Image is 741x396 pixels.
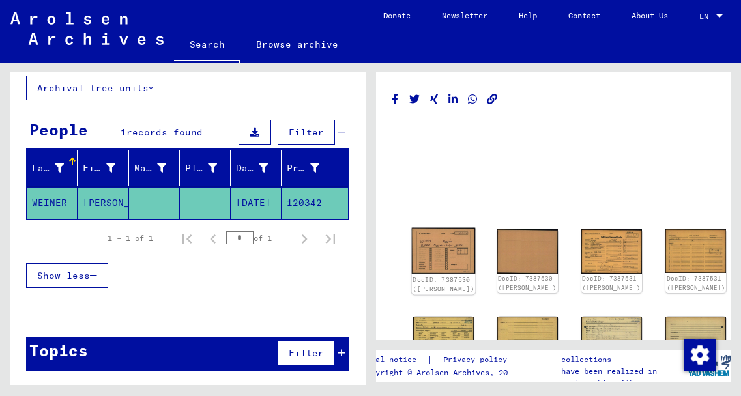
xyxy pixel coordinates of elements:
button: First page [174,225,200,251]
mat-header-cell: Place of Birth [180,150,231,186]
div: First Name [83,162,115,175]
span: 1 [121,126,126,138]
div: 1 – 1 of 1 [108,233,153,244]
mat-header-cell: First Name [78,150,128,186]
div: First Name [83,158,131,178]
div: | [362,353,523,367]
button: Share on Twitter [408,91,422,107]
div: People [29,118,88,141]
p: The Arolsen Archives online collections [561,342,686,365]
a: Search [174,29,240,63]
div: Prisoner # [287,158,335,178]
mat-header-cell: Maiden Name [129,150,180,186]
span: Filter [289,126,324,138]
img: 001.jpg [411,228,475,274]
mat-header-cell: Date of Birth [231,150,282,186]
button: Next page [291,225,317,251]
span: Show less [37,270,90,281]
a: DocID: 7387531 ([PERSON_NAME]) [582,275,641,291]
span: EN [699,12,714,21]
div: Topics [29,339,88,362]
button: Copy link [486,91,499,107]
div: Last Name [32,162,64,175]
div: Date of Birth [236,158,284,178]
mat-cell: 120342 [282,187,347,219]
div: Date of Birth [236,162,268,175]
button: Filter [278,341,335,365]
img: 001.jpg [581,317,642,360]
div: Last Name [32,158,80,178]
button: Previous page [200,225,226,251]
mat-cell: [DATE] [231,187,282,219]
div: Change consent [684,339,715,370]
span: Filter [289,347,324,359]
button: Show less [26,263,108,288]
button: Share on Xing [428,91,441,107]
mat-header-cell: Last Name [27,150,78,186]
img: 002.jpg [497,229,558,274]
span: records found [126,126,203,138]
button: Archival tree units [26,76,164,100]
img: 002.jpg [497,317,558,358]
a: DocID: 7387531 ([PERSON_NAME]) [667,275,725,291]
button: Filter [278,120,335,145]
img: Change consent [684,339,716,371]
button: Share on LinkedIn [446,91,460,107]
a: Privacy policy [433,353,523,367]
img: Arolsen_neg.svg [10,12,164,45]
img: 001.jpg [413,317,474,358]
a: DocID: 7387530 ([PERSON_NAME]) [413,276,474,292]
a: Browse archive [240,29,354,60]
div: Maiden Name [134,162,166,175]
img: 002.jpg [665,317,726,360]
div: Maiden Name [134,158,182,178]
div: Prisoner # [287,162,319,175]
p: Copyright © Arolsen Archives, 2021 [362,367,523,378]
div: Place of Birth [185,162,217,175]
button: Share on Facebook [388,91,402,107]
mat-cell: WEINER [27,187,78,219]
a: DocID: 7387530 ([PERSON_NAME]) [498,275,557,291]
mat-cell: [PERSON_NAME] [78,187,128,219]
img: 001.jpg [581,229,642,273]
button: Last page [317,225,343,251]
img: 002.jpg [665,229,726,273]
p: have been realized in partnership with [561,365,686,389]
button: Share on WhatsApp [466,91,480,107]
div: of 1 [226,232,291,244]
mat-header-cell: Prisoner # [282,150,347,186]
a: Legal notice [362,353,427,367]
div: Place of Birth [185,158,233,178]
